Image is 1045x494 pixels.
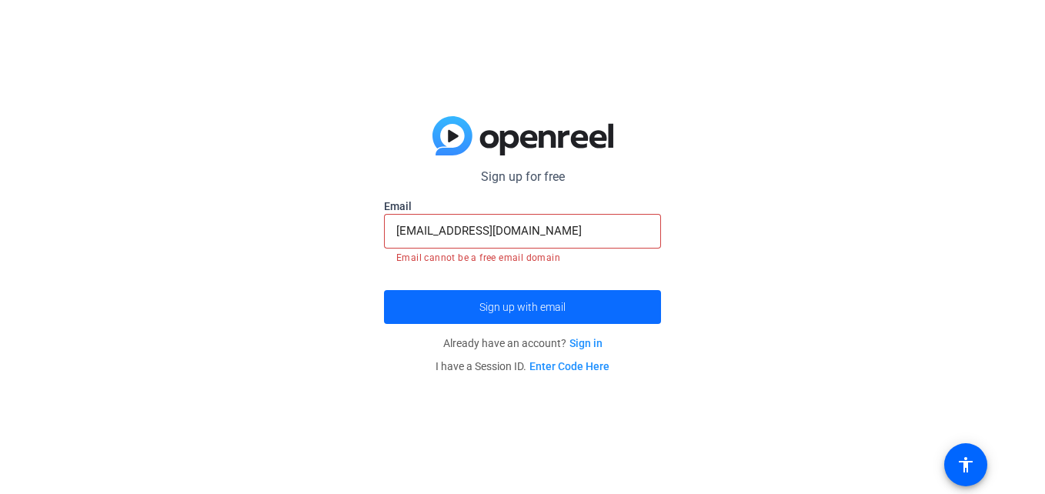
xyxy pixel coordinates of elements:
mat-error: Email cannot be a free email domain [396,249,649,265]
a: Sign in [569,337,603,349]
input: Enter Email Address [396,222,649,240]
img: blue-gradient.svg [432,116,613,156]
label: Email [384,199,661,214]
p: Sign up for free [384,168,661,186]
span: I have a Session ID. [436,360,609,372]
a: Enter Code Here [529,360,609,372]
button: Sign up with email [384,290,661,324]
span: Already have an account? [443,337,603,349]
mat-icon: accessibility [957,456,975,474]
